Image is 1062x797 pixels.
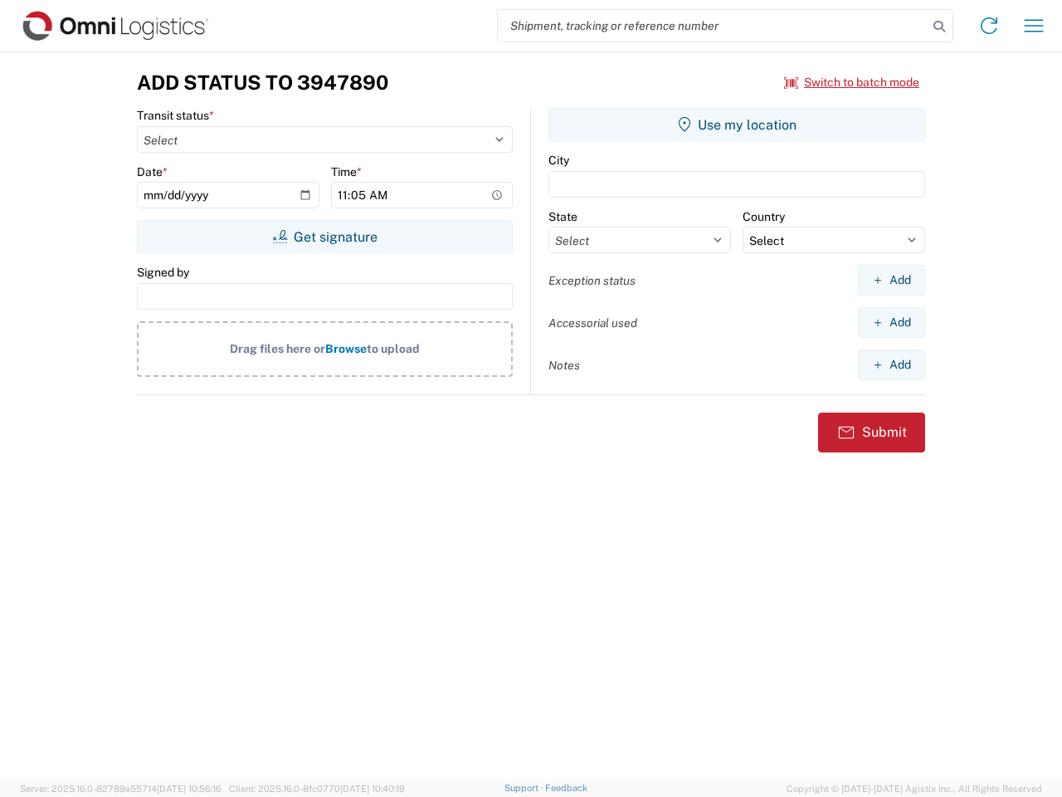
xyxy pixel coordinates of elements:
[137,164,168,179] label: Date
[858,265,925,296] button: Add
[340,784,405,794] span: [DATE] 10:40:19
[858,350,925,380] button: Add
[157,784,222,794] span: [DATE] 10:56:16
[545,783,587,793] a: Feedback
[230,342,325,355] span: Drag files here or
[548,153,569,168] label: City
[743,209,785,224] label: Country
[548,358,580,373] label: Notes
[784,69,919,96] button: Switch to batch mode
[20,784,222,794] span: Server: 2025.16.0-82789e55714
[367,342,420,355] span: to upload
[548,209,577,224] label: State
[229,784,405,794] span: Client: 2025.16.0-8fc0770
[504,783,546,793] a: Support
[137,220,513,253] button: Get signature
[787,781,1042,796] span: Copyright © [DATE]-[DATE] Agistix Inc., All Rights Reserved
[137,108,214,123] label: Transit status
[325,342,367,355] span: Browse
[548,108,925,141] button: Use my location
[331,164,362,179] label: Time
[548,315,637,330] label: Accessorial used
[548,273,636,288] label: Exception status
[498,10,928,42] input: Shipment, tracking or reference number
[137,265,189,280] label: Signed by
[858,307,925,338] button: Add
[818,413,925,452] button: Submit
[137,71,388,95] h3: Add Status to 3947890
